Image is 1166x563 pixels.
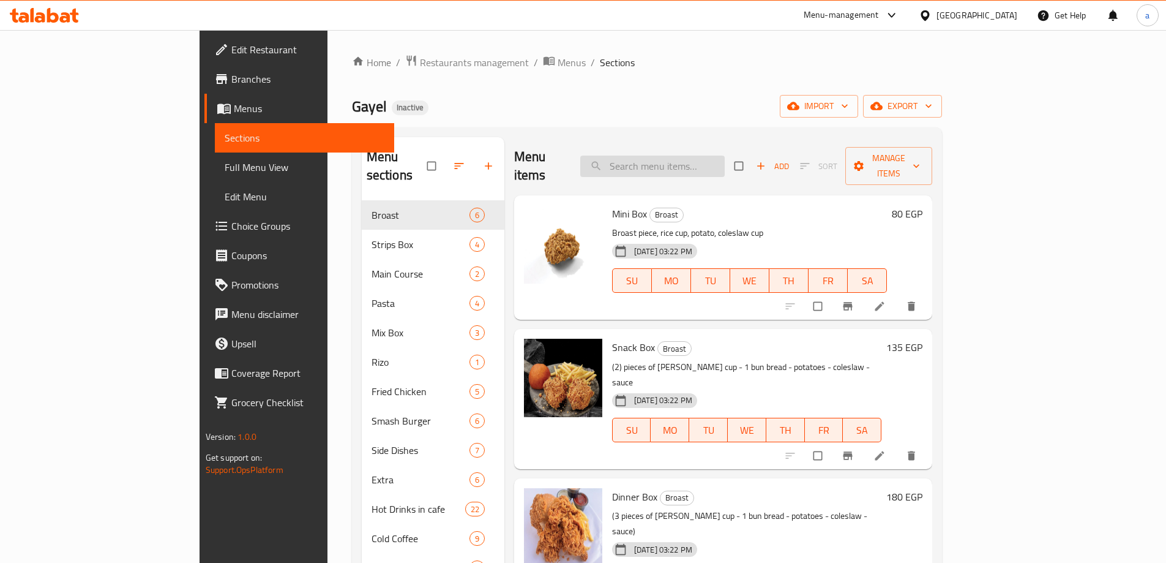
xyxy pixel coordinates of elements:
button: MO [651,418,689,442]
div: Side Dishes7 [362,436,504,465]
span: Extra [372,472,469,487]
button: Branch-specific-item [834,442,864,469]
div: items [469,325,485,340]
div: Side Dishes [372,443,469,458]
button: TU [691,268,730,293]
div: items [465,502,485,516]
div: Strips Box4 [362,230,504,259]
span: Add [756,159,789,173]
button: SU [612,418,651,442]
a: Upsell [204,329,394,358]
span: Strips Box [372,237,469,252]
p: (3 pieces of [PERSON_NAME] cup - 1 bun bread - potatoes - coleslaw - sauce) [612,508,881,539]
span: Snack Box [612,338,655,357]
a: Support.OpsPlatform [206,462,283,478]
span: SU [618,421,646,439]
span: Cold Coffee [372,531,469,546]
div: Pasta4 [362,289,504,318]
span: Restaurants management [420,55,529,70]
a: Grocery Checklist [204,388,394,417]
span: Hot Drinks in cafe [372,502,465,516]
span: Broast [658,342,691,356]
div: Rizo [372,355,469,369]
button: Add [753,157,792,176]
a: Branches [204,64,394,94]
span: Menu disclaimer [231,307,384,322]
span: 1.0.0 [237,429,256,445]
span: Select section first [792,157,845,176]
span: FR [813,272,843,290]
a: Edit menu item [873,300,888,312]
div: items [469,208,485,222]
div: Menu-management [804,8,879,23]
div: items [469,296,485,311]
div: items [469,531,485,546]
span: WE [733,421,761,439]
span: 7 [470,445,484,456]
div: Broast [660,491,694,505]
span: Dinner Box [612,488,657,506]
span: 6 [470,210,484,221]
h6: 180 EGP [886,488,922,505]
span: Coupons [231,248,384,263]
a: Edit Menu [215,182,394,211]
span: export [873,99,932,114]
span: Inactive [392,102,428,113]
span: 1 [470,357,484,368]
li: / [396,55,400,70]
span: Select to update [806,444,832,467]
span: Promotions [231,278,384,292]
div: Hot Drinks in cafe22 [362,494,504,524]
span: SU [618,272,647,290]
div: Broast [649,208,684,222]
span: 2 [470,268,484,280]
a: Sections [215,123,394,153]
span: 22 [466,504,484,515]
div: items [469,355,485,369]
a: Choice Groups [204,211,394,241]
div: [GEOGRAPHIC_DATA] [936,9,1017,22]
span: Grocery Checklist [231,395,384,410]
button: SU [612,268,652,293]
button: WE [730,268,769,293]
nav: breadcrumb [352,55,942,70]
span: Menus [234,101,384,116]
span: Select to update [806,295,832,318]
span: Upsell [231,336,384,351]
h6: 80 EGP [892,205,922,222]
span: Select section [727,154,753,178]
input: search [580,156,725,177]
span: 6 [470,474,484,486]
span: Select all sections [420,154,446,178]
p: Broast piece, rice cup, potato, coleslaw cup [612,225,887,241]
a: Restaurants management [405,55,529,70]
div: Extra6 [362,465,504,494]
span: [DATE] 03:22 PM [629,395,697,406]
span: Choice Groups [231,219,384,233]
span: TH [771,421,800,439]
span: Menus [558,55,586,70]
span: Main Course [372,266,469,281]
span: MO [657,272,686,290]
button: delete [898,442,927,469]
div: Fried Chicken [372,384,469,399]
div: Mix Box [372,325,469,340]
div: Smash Burger6 [362,406,504,436]
span: 6 [470,415,484,427]
span: a [1145,9,1149,22]
div: Broast6 [362,200,504,230]
button: SA [848,268,887,293]
div: Mix Box3 [362,318,504,347]
span: Sections [600,55,635,70]
li: / [534,55,538,70]
span: TU [696,272,725,290]
div: items [469,443,485,458]
button: TH [769,268,809,293]
h6: 135 EGP [886,339,922,356]
span: 4 [470,239,484,251]
button: SA [843,418,881,442]
span: Manage items [855,151,922,181]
